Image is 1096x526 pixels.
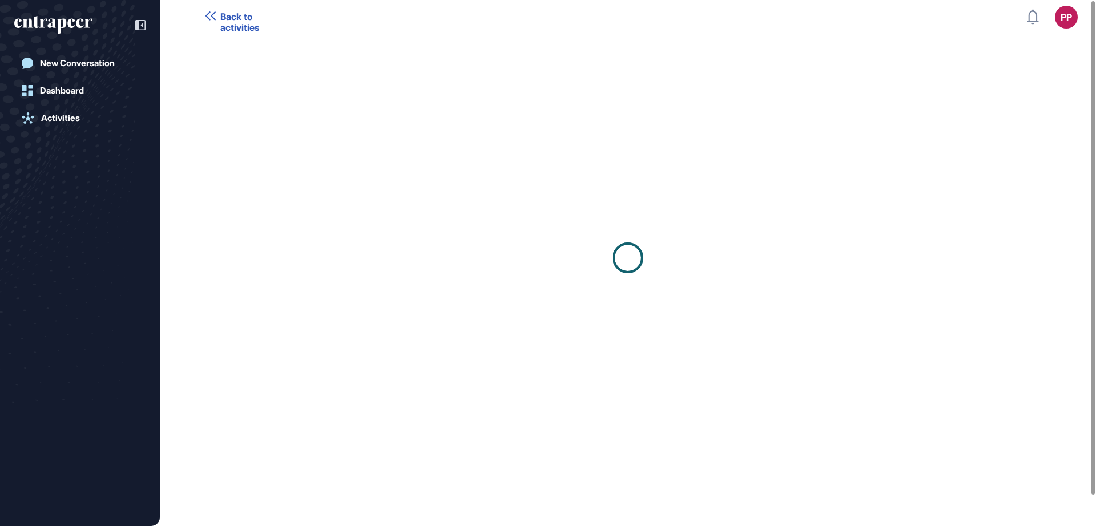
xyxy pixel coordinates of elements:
a: Back to activities [205,11,293,22]
button: PP [1055,6,1078,29]
a: New Conversation [14,52,146,75]
div: Dashboard [40,86,84,96]
div: entrapeer-logo [14,16,92,34]
div: New Conversation [40,58,115,68]
a: Activities [14,107,146,130]
div: Activities [41,113,80,123]
span: Back to activities [220,11,293,33]
a: Dashboard [14,79,146,102]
